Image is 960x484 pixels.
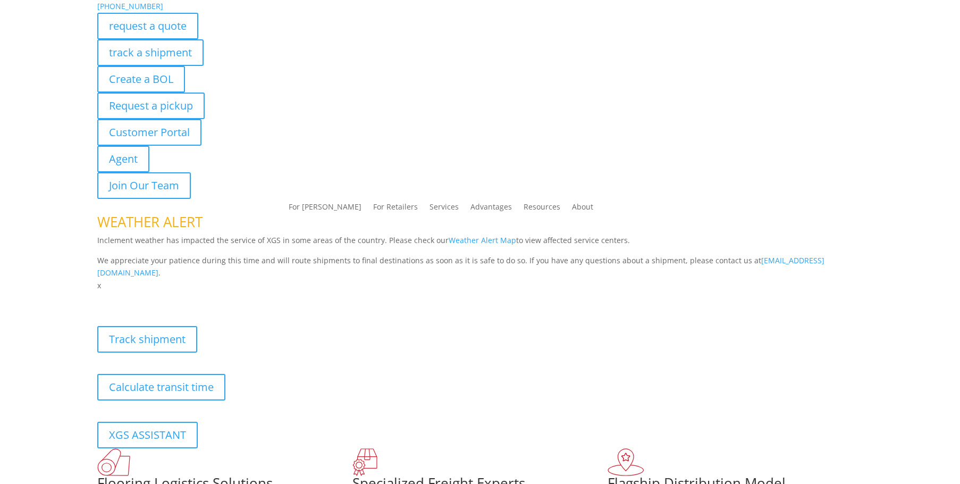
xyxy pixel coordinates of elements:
[97,422,198,448] a: XGS ASSISTANT
[449,235,516,245] a: Weather Alert Map
[97,279,863,292] p: x
[97,146,149,172] a: Agent
[97,254,863,280] p: We appreciate your patience during this time and will route shipments to final destinations as so...
[608,448,644,476] img: xgs-icon-flagship-distribution-model-red
[97,374,225,400] a: Calculate transit time
[470,203,512,215] a: Advantages
[524,203,560,215] a: Resources
[97,326,197,353] a: Track shipment
[97,66,185,93] a: Create a BOL
[97,172,191,199] a: Join Our Team
[572,203,593,215] a: About
[352,448,377,476] img: xgs-icon-focused-on-flooring-red
[97,1,163,11] a: [PHONE_NUMBER]
[97,448,130,476] img: xgs-icon-total-supply-chain-intelligence-red
[97,119,201,146] a: Customer Portal
[289,203,361,215] a: For [PERSON_NAME]
[373,203,418,215] a: For Retailers
[97,13,198,39] a: request a quote
[97,212,203,231] span: WEATHER ALERT
[97,294,334,304] b: Visibility, transparency, and control for your entire supply chain.
[97,39,204,66] a: track a shipment
[97,234,863,254] p: Inclement weather has impacted the service of XGS in some areas of the country. Please check our ...
[97,93,205,119] a: Request a pickup
[430,203,459,215] a: Services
